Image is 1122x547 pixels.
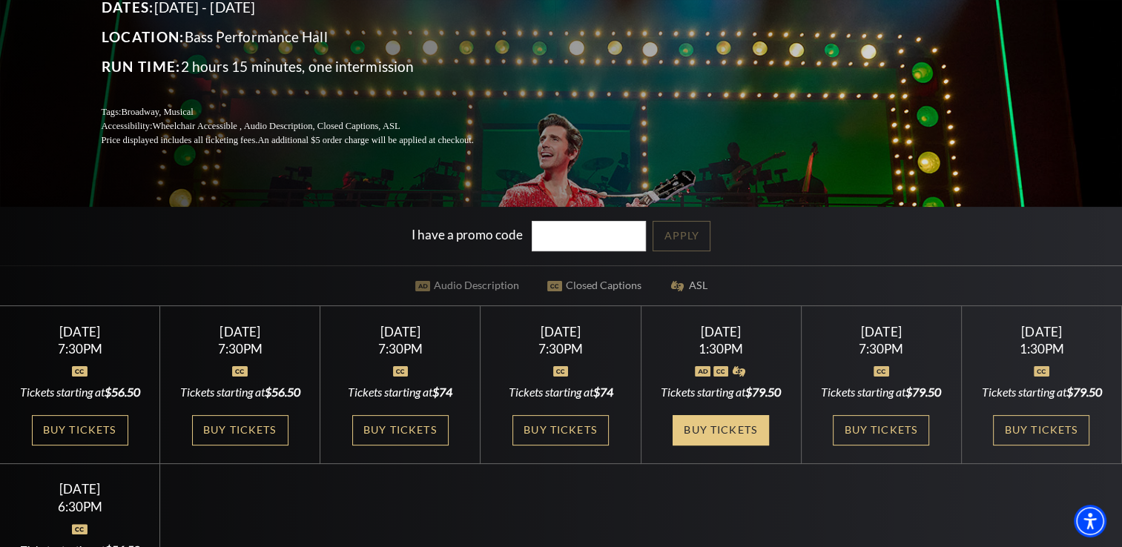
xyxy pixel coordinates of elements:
[102,133,509,147] p: Price displayed includes all ticketing fees.
[1074,505,1106,537] div: Accessibility Menu
[498,384,623,400] div: Tickets starting at
[18,384,142,400] div: Tickets starting at
[819,324,943,339] div: [DATE]
[432,385,452,399] span: $74
[819,342,943,355] div: 7:30PM
[819,384,943,400] div: Tickets starting at
[338,342,463,355] div: 7:30PM
[265,385,300,399] span: $56.50
[121,107,193,117] span: Broadway, Musical
[412,226,523,242] label: I have a promo code
[18,481,142,497] div: [DATE]
[593,385,613,399] span: $74
[1066,385,1101,399] span: $79.50
[673,415,769,445] a: Buy Tickets
[512,415,609,445] a: Buy Tickets
[102,28,185,45] span: Location:
[102,58,181,75] span: Run Time:
[102,25,509,49] p: Bass Performance Hall
[178,324,303,339] div: [DATE]
[178,384,303,400] div: Tickets starting at
[152,121,400,131] span: Wheelchair Accessible , Audio Description, Closed Captions, ASL
[980,324,1104,339] div: [DATE]
[980,342,1104,355] div: 1:30PM
[18,324,142,339] div: [DATE]
[102,105,509,119] p: Tags:
[18,500,142,513] div: 6:30PM
[102,55,509,79] p: 2 hours 15 minutes, one intermission
[659,342,783,355] div: 1:30PM
[32,415,128,445] a: Buy Tickets
[178,342,303,355] div: 7:30PM
[338,384,463,400] div: Tickets starting at
[659,324,783,339] div: [DATE]
[18,342,142,355] div: 7:30PM
[980,384,1104,400] div: Tickets starting at
[102,119,509,133] p: Accessibility:
[257,135,473,145] span: An additional $5 order charge will be applied at checkout.
[338,324,463,339] div: [DATE]
[192,415,288,445] a: Buy Tickets
[352,415,449,445] a: Buy Tickets
[498,324,623,339] div: [DATE]
[498,342,623,355] div: 7:30PM
[905,385,941,399] span: $79.50
[993,415,1089,445] a: Buy Tickets
[745,385,781,399] span: $79.50
[659,384,783,400] div: Tickets starting at
[833,415,929,445] a: Buy Tickets
[105,385,140,399] span: $56.50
